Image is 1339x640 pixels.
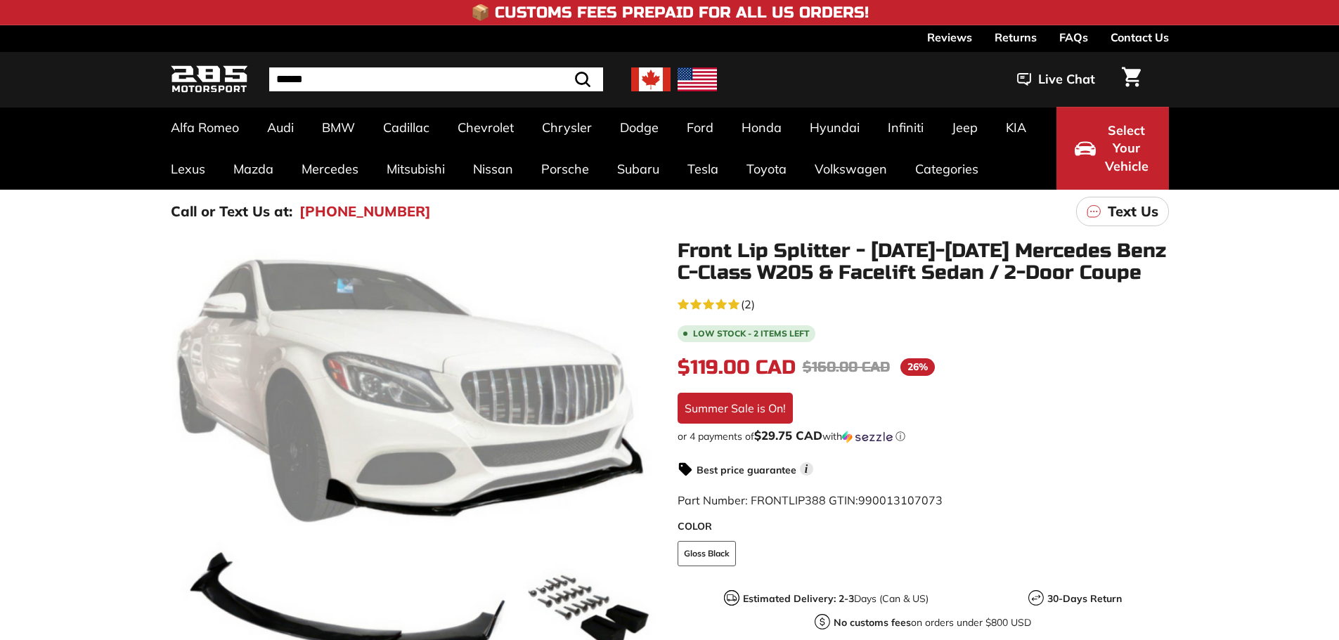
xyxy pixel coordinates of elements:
[727,107,796,148] a: Honda
[1076,197,1169,226] a: Text Us
[1108,201,1158,222] p: Text Us
[528,107,606,148] a: Chrysler
[1111,25,1169,49] a: Contact Us
[842,431,893,443] img: Sezzle
[678,519,1169,534] label: COLOR
[834,616,911,629] strong: No customs fees
[754,428,822,443] span: $29.75 CAD
[253,107,308,148] a: Audi
[606,107,673,148] a: Dodge
[678,294,1169,313] a: 5.0 rating (2 votes)
[678,355,796,379] span: $119.00 CAD
[1059,25,1088,49] a: FAQs
[927,25,972,49] a: Reviews
[444,107,528,148] a: Chevrolet
[901,148,992,190] a: Categories
[287,148,373,190] a: Mercedes
[459,148,527,190] a: Nissan
[1047,592,1122,605] strong: 30-Days Return
[678,429,1169,443] div: or 4 payments of$29.75 CADwithSezzle Click to learn more about Sezzle
[171,63,248,96] img: Logo_285_Motorsport_areodynamics_components
[157,107,253,148] a: Alfa Romeo
[678,393,793,424] div: Summer Sale is On!
[741,296,755,313] span: (2)
[603,148,673,190] a: Subaru
[834,615,1031,630] p: on orders under $800 USD
[801,148,901,190] a: Volkswagen
[1056,107,1169,190] button: Select Your Vehicle
[693,329,810,338] span: Low stock - 2 items left
[1113,55,1149,103] a: Cart
[1038,70,1095,89] span: Live Chat
[678,240,1169,284] h1: Front Lip Splitter - [DATE]-[DATE] Mercedes Benz C-Class W205 & Facelift Sedan / 2-Door Coupe
[678,493,943,507] span: Part Number: FRONTLIP388 GTIN:
[673,107,727,148] a: Ford
[999,62,1113,97] button: Live Chat
[803,358,890,376] span: $160.00 CAD
[157,148,219,190] a: Lexus
[373,148,459,190] a: Mitsubishi
[743,592,929,606] p: Days (Can & US)
[938,107,992,148] a: Jeep
[800,462,813,476] span: i
[527,148,603,190] a: Porsche
[269,67,603,91] input: Search
[743,592,854,605] strong: Estimated Delivery: 2-3
[900,358,935,376] span: 26%
[1103,122,1151,176] span: Select Your Vehicle
[697,464,796,476] strong: Best price guarantee
[471,4,869,21] h4: 📦 Customs Fees Prepaid for All US Orders!
[171,201,292,222] p: Call or Text Us at:
[299,201,431,222] a: [PHONE_NUMBER]
[992,107,1040,148] a: KIA
[874,107,938,148] a: Infiniti
[796,107,874,148] a: Hyundai
[995,25,1037,49] a: Returns
[858,493,943,507] span: 990013107073
[369,107,444,148] a: Cadillac
[219,148,287,190] a: Mazda
[678,429,1169,443] div: or 4 payments of with
[673,148,732,190] a: Tesla
[732,148,801,190] a: Toyota
[308,107,369,148] a: BMW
